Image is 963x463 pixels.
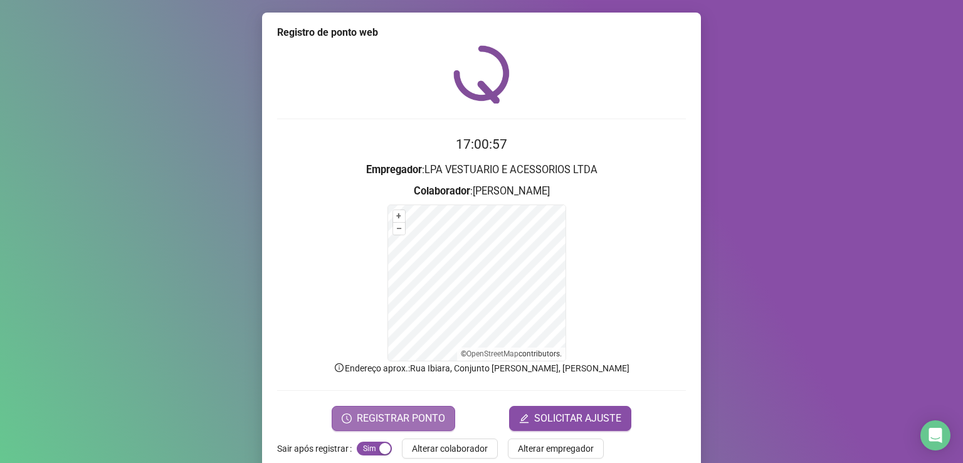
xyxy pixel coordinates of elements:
p: Endereço aprox. : Rua Ibiara, Conjunto [PERSON_NAME], [PERSON_NAME] [277,361,686,375]
img: QRPoint [453,45,510,104]
span: REGISTRAR PONTO [357,411,445,426]
span: info-circle [334,362,345,373]
label: Sair após registrar [277,439,357,459]
h3: : LPA VESTUARIO E ACESSORIOS LTDA [277,162,686,178]
span: clock-circle [342,413,352,423]
button: Alterar colaborador [402,439,498,459]
a: OpenStreetMap [466,349,518,358]
time: 17:00:57 [456,137,507,152]
button: Alterar empregador [508,439,604,459]
span: Alterar colaborador [412,442,488,455]
button: REGISTRAR PONTO [332,406,455,431]
strong: Empregador [366,164,422,176]
button: + [393,210,405,222]
span: edit [519,413,529,423]
button: – [393,223,405,235]
div: Open Intercom Messenger [920,420,950,450]
strong: Colaborador [414,185,470,197]
span: SOLICITAR AJUSTE [534,411,621,426]
span: Alterar empregador [518,442,594,455]
button: editSOLICITAR AJUSTE [509,406,631,431]
div: Registro de ponto web [277,25,686,40]
li: © contributors. [461,349,562,358]
h3: : [PERSON_NAME] [277,183,686,200]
